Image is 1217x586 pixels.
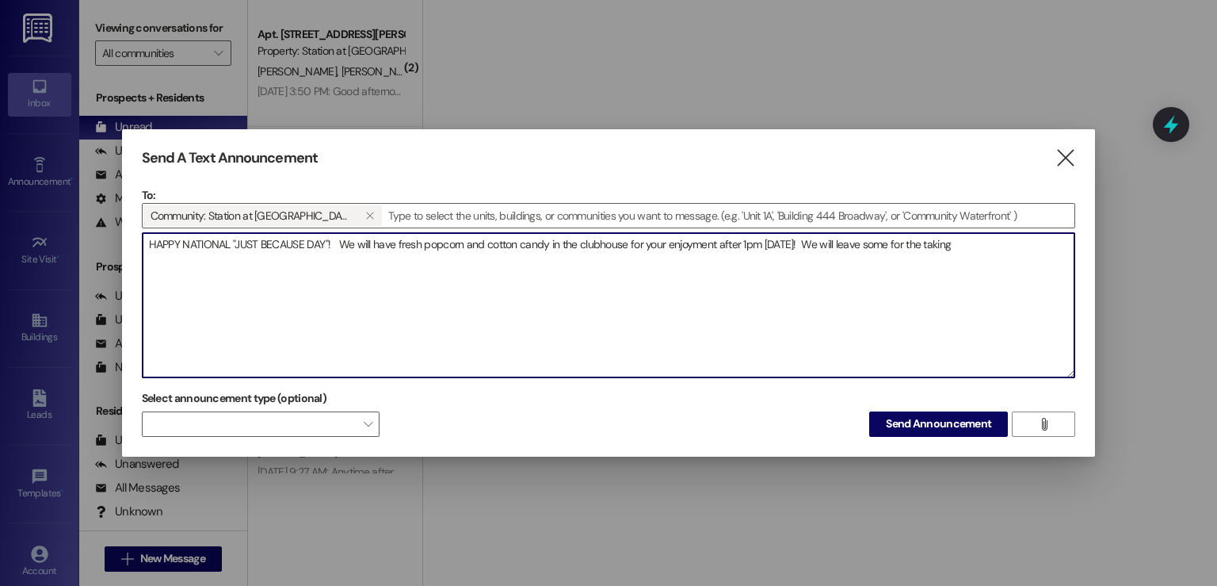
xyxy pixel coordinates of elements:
button: Send Announcement [869,412,1008,437]
span: Send Announcement [886,416,991,432]
label: Select announcement type (optional) [142,386,327,411]
input: Type to select the units, buildings, or communities you want to message. (e.g. 'Unit 1A', 'Buildi... [383,204,1075,228]
textarea: HAPPY NATIONAL "JUST BECAUSE DAY"! We will have fresh popcorn and cotton candy in the clubhouse f... [143,233,1075,377]
i:  [1038,418,1050,431]
p: To: [142,187,1076,203]
i:  [365,209,374,222]
button: Community: Station at Manayunk [358,205,382,226]
span: Community: Station at Manayunk [151,205,352,226]
div: HAPPY NATIONAL "JUST BECAUSE DAY"! We will have fresh popcorn and cotton candy in the clubhouse f... [142,232,1076,378]
h3: Send A Text Announcement [142,149,318,167]
i:  [1055,150,1076,167]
